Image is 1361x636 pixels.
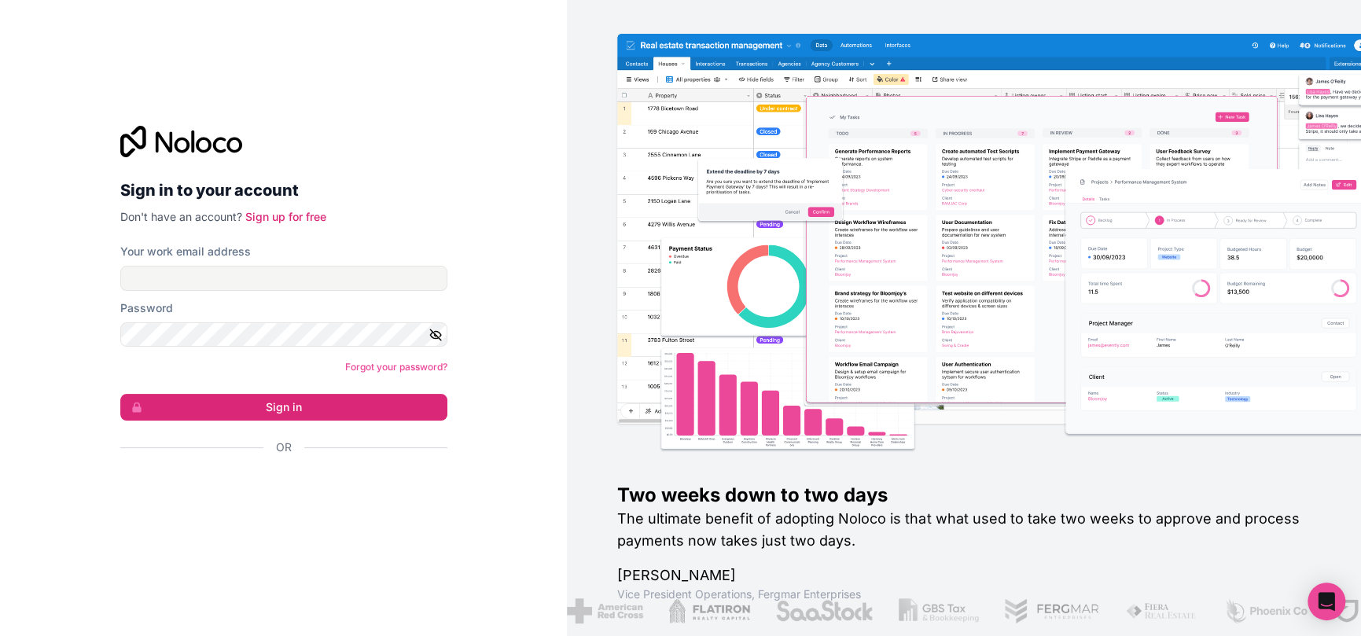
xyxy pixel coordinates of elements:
h1: [PERSON_NAME] [617,564,1311,586]
h1: Two weeks down to two days [617,483,1311,508]
a: Forgot your password? [345,361,447,373]
img: /assets/saastock-C6Zbiodz.png [774,598,874,623]
button: Sign in [120,394,447,421]
img: /assets/american-red-cross-BAupjrZR.png [567,598,643,623]
img: /assets/phoenix-BREaitsQ.png [1223,598,1308,623]
h2: Sign in to your account [120,176,447,204]
img: /assets/flatiron-C8eUkumj.png [668,598,750,623]
img: /assets/gbstax-C-GtDUiK.png [899,598,979,623]
a: Sign up for free [245,210,326,223]
img: /assets/fergmar-CudnrXN5.png [1003,598,1099,623]
span: Or [276,439,292,455]
label: Your work email address [120,244,251,259]
h1: Vice President Operations , Fergmar Enterprises [617,586,1311,602]
span: Don't have an account? [120,210,242,223]
img: /assets/fiera-fwj2N5v4.png [1124,598,1198,623]
label: Password [120,300,173,316]
iframe: Sign in with Google Button [112,472,443,507]
input: Password [120,322,447,347]
input: Email address [120,266,447,291]
h2: The ultimate benefit of adopting Noloco is that what used to take two weeks to approve and proces... [617,508,1311,552]
div: Open Intercom Messenger [1308,583,1345,620]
